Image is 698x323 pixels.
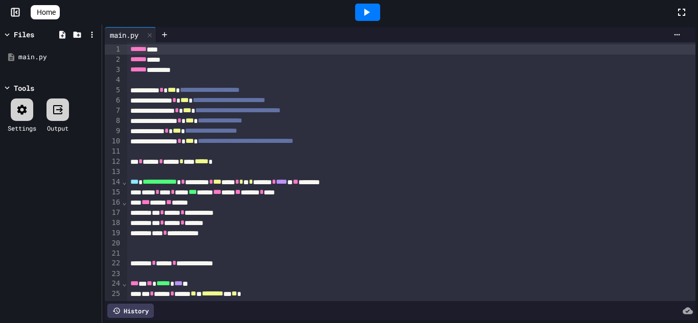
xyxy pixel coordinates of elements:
div: 19 [105,228,122,238]
div: 5 [105,85,122,95]
div: 20 [105,238,122,249]
div: History [107,304,154,318]
div: Tools [14,83,34,93]
span: Fold line [122,178,127,186]
div: 22 [105,258,122,268]
a: Home [31,5,60,19]
div: 4 [105,75,122,85]
span: Fold line [122,279,127,287]
div: 3 [105,65,122,75]
div: 11 [105,146,122,157]
div: 1 [105,44,122,55]
div: 23 [105,269,122,279]
div: 12 [105,157,122,167]
div: 13 [105,167,122,177]
div: 2 [105,55,122,65]
div: 9 [105,126,122,136]
div: 17 [105,208,122,218]
div: 24 [105,279,122,289]
div: main.py [18,52,98,62]
div: 21 [105,249,122,259]
div: Output [47,123,68,133]
div: main.py [105,27,156,42]
div: 6 [105,95,122,106]
div: 10 [105,136,122,146]
div: 16 [105,197,122,208]
div: Settings [8,123,36,133]
div: 25 [105,289,122,299]
span: Home [37,7,56,17]
div: 8 [105,116,122,126]
div: 18 [105,218,122,228]
div: main.py [105,30,144,40]
div: Files [14,29,34,40]
div: 15 [105,187,122,197]
div: 26 [105,299,122,309]
div: 14 [105,177,122,187]
div: 7 [105,106,122,116]
span: Fold line [122,198,127,206]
